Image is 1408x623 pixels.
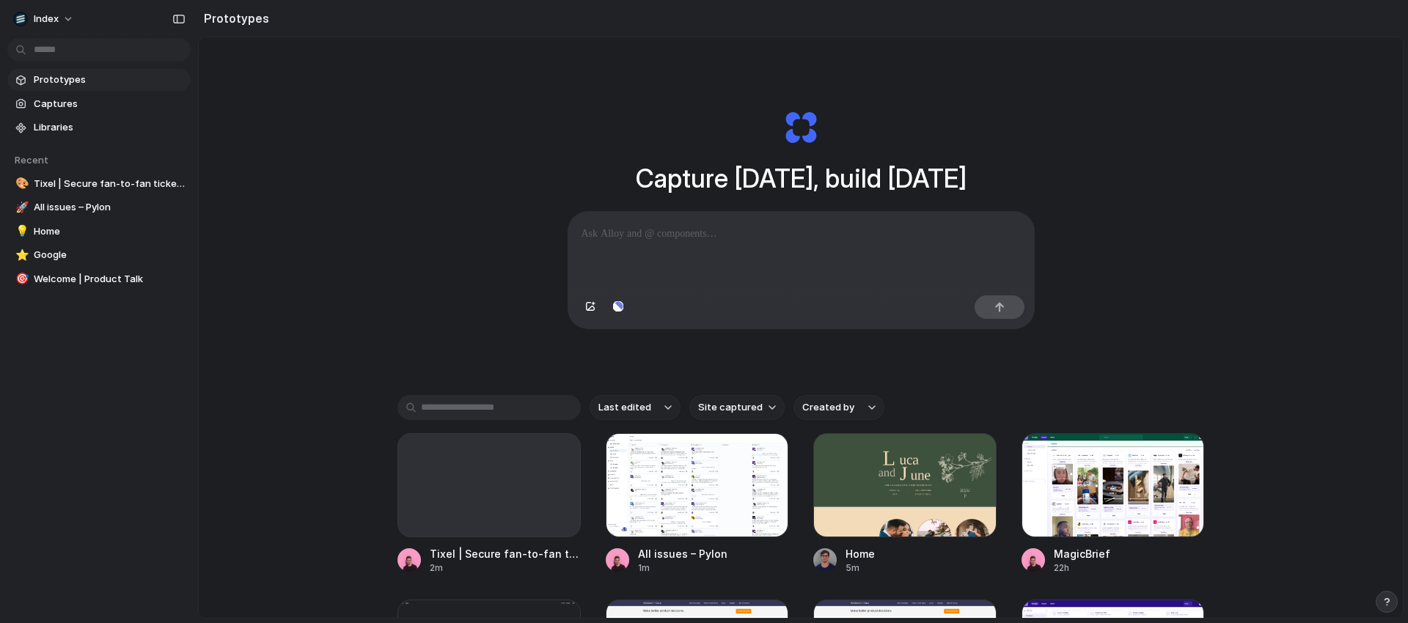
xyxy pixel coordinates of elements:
div: 🚀 [15,199,26,216]
button: Last edited [590,395,681,420]
span: Prototypes [34,73,185,87]
span: Last edited [598,400,651,415]
a: 🎨Tixel | Secure fan-to-fan ticket resale to live events [7,173,191,195]
span: Welcome | Product Talk [34,272,185,287]
button: Created by [793,395,884,420]
span: Recent [15,154,48,166]
div: MagicBrief [1054,546,1110,561]
a: 💡Home [7,221,191,243]
span: Home [34,224,185,239]
a: 🚀All issues – Pylon [7,196,191,218]
a: Tixel | Secure fan-to-fan ticket resale to live events2m [397,433,581,575]
a: All issues – PylonAll issues – Pylon1m [606,433,789,575]
div: 🎯 [15,270,26,287]
div: ⭐ [15,247,26,264]
a: Libraries [7,117,191,139]
h2: Prototypes [198,10,269,27]
span: Site captured [698,400,763,415]
div: 🎨 [15,175,26,192]
a: ⭐Google [7,244,191,266]
button: 🚀 [13,200,28,215]
button: Index [7,7,81,31]
span: Libraries [34,120,185,135]
div: 💡 [15,223,26,240]
div: Home [846,546,875,561]
button: ⭐ [13,248,28,262]
div: 5m [846,561,875,575]
div: 2m [430,561,581,575]
a: MagicBriefMagicBrief22h [1022,433,1205,575]
span: Google [34,248,185,262]
span: Index [34,12,59,26]
span: Created by [802,400,854,415]
div: All issues – Pylon [638,546,727,561]
span: All issues – Pylon [34,200,185,215]
a: HomeHome5m [813,433,997,575]
a: 🎯Welcome | Product Talk [7,268,191,290]
div: 1m [638,561,727,575]
button: 💡 [13,224,28,239]
a: Prototypes [7,69,191,91]
button: 🎯 [13,272,28,287]
button: 🎨 [13,177,28,191]
span: Captures [34,97,185,111]
a: Captures [7,93,191,115]
div: Tixel | Secure fan-to-fan ticket resale to live events [430,546,581,561]
button: Site captured [689,395,785,420]
span: Tixel | Secure fan-to-fan ticket resale to live events [34,177,185,191]
h1: Capture [DATE], build [DATE] [636,159,967,198]
div: 22h [1054,561,1110,575]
